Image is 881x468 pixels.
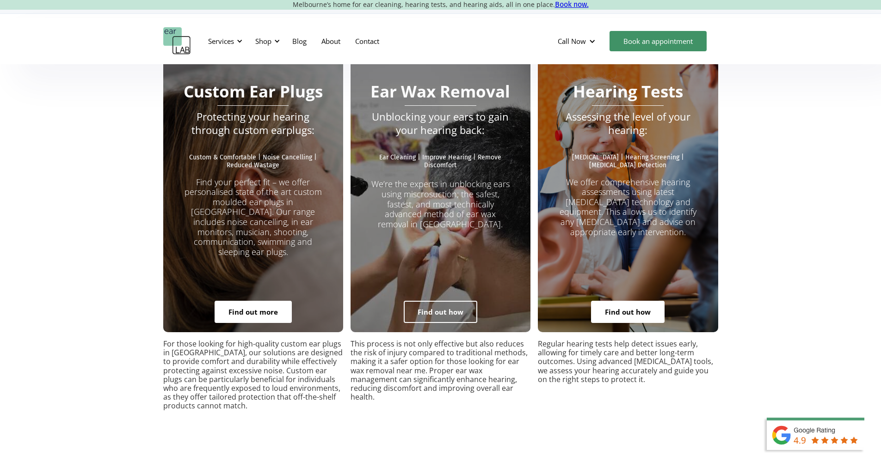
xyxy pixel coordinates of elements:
div: Shop [250,27,283,55]
p: We offer comprehensive hearing assessments using latest [MEDICAL_DATA] technology and equipment. ... [556,177,699,237]
a: Contact [348,28,387,55]
em: Protecting your hearing through custom earplugs: [191,109,314,136]
div: Services [208,36,234,46]
a: home [163,27,191,55]
p: We’re the experts in unblocking ears using miscrosuction; the safest, fastest, and most technical... [369,170,512,230]
div: Shop [255,36,271,46]
a: Blog [285,28,314,55]
p: Custom & Comfortable | Noise Cancelling | Reduced Wastage ‍ [182,154,325,177]
a: Find out how [404,301,477,323]
a: About [314,28,348,55]
strong: Hearing Tests [573,80,683,102]
p: Regular hearing tests help detect issues early, allowing for timely care and better long-term out... [538,340,718,411]
strong: Custom Ear Plugs [184,80,323,102]
div: Call Now [558,36,586,46]
p: Find your perfect fit – we offer personalised state of the art custom moulded ear plugs in [GEOGR... [182,177,325,257]
a: Find out how [591,301,665,323]
em: Unblocking your ears to gain your hearing back: [372,109,509,136]
em: Assessing the level of your hearing: [566,109,690,136]
div: Call Now [550,27,605,55]
p: This process is not only effective but also reduces the risk of injury compared to traditional me... [351,340,530,411]
p: [MEDICAL_DATA] | Hearing Screening | [MEDICAL_DATA] Detection ‍ [556,154,699,177]
p: Ear Cleaning | Improve Hearing | Remove Discomfort [369,154,512,170]
div: Services [203,27,245,55]
strong: Ear Wax Removal [370,80,510,102]
a: Book an appointment [610,31,707,51]
p: For those looking for high-quality custom ear plugs in [GEOGRAPHIC_DATA], our solutions are desig... [163,340,343,411]
a: Find out more [215,301,292,323]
